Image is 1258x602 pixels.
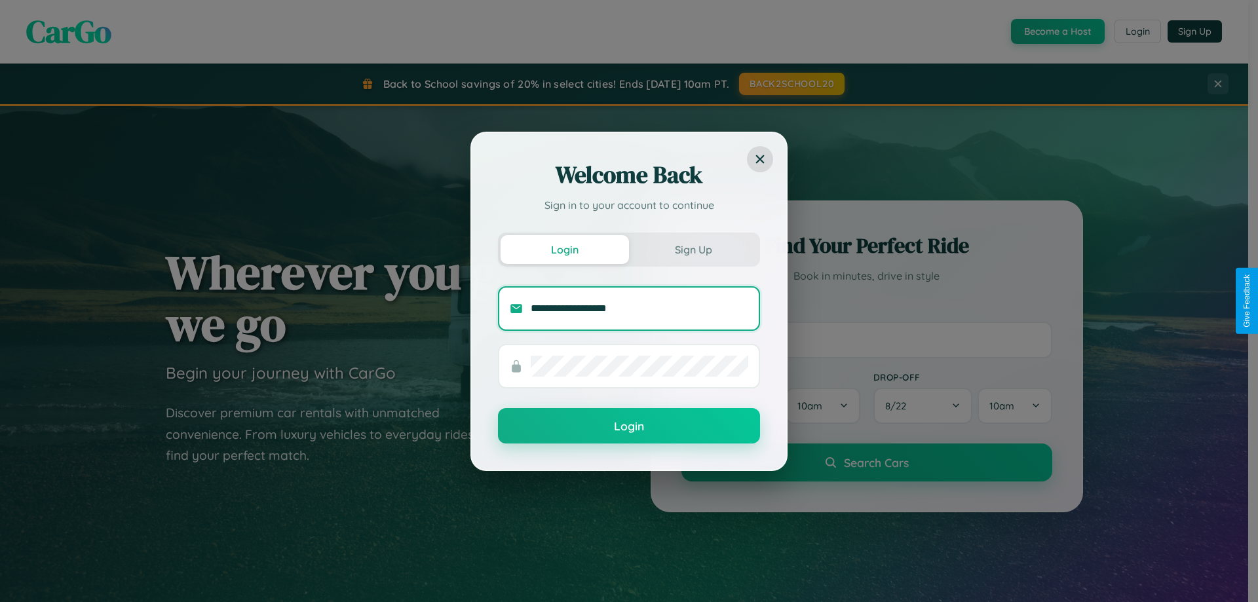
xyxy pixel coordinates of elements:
[629,235,757,264] button: Sign Up
[498,197,760,213] p: Sign in to your account to continue
[498,159,760,191] h2: Welcome Back
[498,408,760,443] button: Login
[1242,274,1251,328] div: Give Feedback
[501,235,629,264] button: Login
